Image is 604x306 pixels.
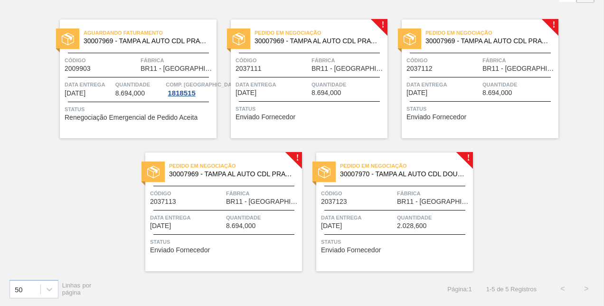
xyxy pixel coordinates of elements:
[65,90,85,97] span: 22/09/2025
[406,80,480,89] span: Data entrega
[311,89,341,96] span: 8.694,000
[166,80,239,89] span: Comp. Carga
[406,104,556,114] span: Status
[236,104,385,114] span: Status
[141,56,214,65] span: Fábrica
[340,161,473,171] span: Pedido em Negociação
[150,247,210,254] span: Enviado Fornecedor
[169,171,294,178] span: 30007969 - TAMPA AL AUTO CDL PRATA CANPACK
[62,33,74,45] img: status
[141,65,214,72] span: BR11 - São Luís
[321,247,381,254] span: Enviado Fornecedor
[233,33,245,45] img: status
[65,114,198,121] span: Renegociação Emergencial de Pedido Aceita
[406,89,427,96] span: 30/09/2025
[150,198,176,205] span: 2037113
[321,222,342,229] span: 02/10/2025
[447,286,472,293] span: Página : 1
[115,80,164,89] span: Quantidade
[551,277,575,301] button: <
[150,237,300,247] span: Status
[406,65,433,72] span: 2037112
[65,105,214,114] span: Status
[217,19,387,138] a: !statusPedido em Negociação30007969 - TAMPA AL AUTO CDL PRATA CANPACKCódigo2037111FábricaBR11 - [...
[65,65,91,72] span: 2009903
[425,28,558,38] span: Pedido em Negociação
[482,65,556,72] span: BR11 - São Luís
[321,189,395,198] span: Código
[236,56,309,65] span: Código
[255,38,380,45] span: 30007969 - TAMPA AL AUTO CDL PRATA CANPACK
[15,285,23,293] div: 50
[84,28,217,38] span: Aguardando Faturamento
[321,213,395,222] span: Data entrega
[397,198,471,205] span: BR11 - São Luís
[486,286,537,293] span: 1 - 5 de 5 Registros
[482,80,556,89] span: Quantidade
[397,189,471,198] span: Fábrica
[302,153,473,271] a: !statusPedido em Negociação30007970 - TAMPA AL AUTO CDL DOURADA CANPACKCódigo2037123FábricaBR11 -...
[226,198,300,205] span: BR11 - São Luís
[131,153,302,271] a: !statusPedido em Negociação30007969 - TAMPA AL AUTO CDL PRATA CANPACKCódigo2037113FábricaBR11 - [...
[226,213,300,222] span: Quantidade
[406,114,466,121] span: Enviado Fornecedor
[387,19,558,138] a: !statusPedido em Negociação30007969 - TAMPA AL AUTO CDL PRATA CANPACKCódigo2037112FábricaBR11 - [...
[150,222,171,229] span: 01/10/2025
[397,213,471,222] span: Quantidade
[236,114,295,121] span: Enviado Fornecedor
[340,171,465,178] span: 30007970 - TAMPA AL AUTO CDL DOURADA CANPACK
[169,161,302,171] span: Pedido em Negociação
[46,19,217,138] a: statusAguardando Faturamento30007969 - TAMPA AL AUTO CDL PRATA CANPACKCódigo2009903FábricaBR11 - ...
[425,38,551,45] span: 30007969 - TAMPA AL AUTO CDL PRATA CANPACK
[311,56,385,65] span: Fábrica
[397,222,426,229] span: 2.028,600
[311,80,385,89] span: Quantidade
[226,189,300,198] span: Fábrica
[575,277,598,301] button: >
[84,38,209,45] span: 30007969 - TAMPA AL AUTO CDL PRATA CANPACK
[482,89,512,96] span: 8.694,000
[255,28,387,38] span: Pedido em Negociação
[65,80,113,89] span: Data entrega
[115,90,145,97] span: 8.694,000
[321,198,347,205] span: 2037123
[404,33,416,45] img: status
[236,65,262,72] span: 2037111
[321,237,471,247] span: Status
[236,80,309,89] span: Data entrega
[166,80,214,97] a: Comp. [GEOGRAPHIC_DATA]1818515
[65,56,138,65] span: Código
[318,166,330,178] img: status
[482,56,556,65] span: Fábrica
[62,282,92,296] span: Linhas por página
[236,89,256,96] span: 27/09/2025
[147,166,160,178] img: status
[311,65,385,72] span: BR11 - São Luís
[150,189,224,198] span: Código
[150,213,224,222] span: Data entrega
[406,56,480,65] span: Código
[166,89,197,97] div: 1818515
[226,222,255,229] span: 8.694,000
